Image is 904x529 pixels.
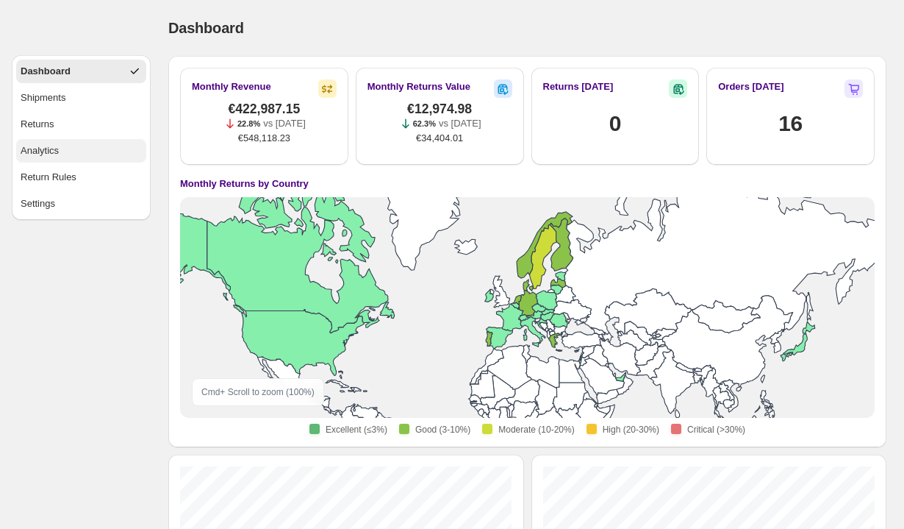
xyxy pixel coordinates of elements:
span: Moderate (10-20%) [498,424,574,436]
span: €12,974.98 [407,102,472,116]
button: Returns [16,113,146,136]
h2: Orders [DATE] [718,79,783,94]
span: €34,404.01 [416,131,463,146]
span: 22.8% [237,119,260,128]
button: Dashboard [16,60,146,83]
button: Shipments [16,86,146,110]
button: Analytics [16,139,146,163]
h1: 0 [609,109,621,138]
button: Return Rules [16,166,146,189]
h2: Returns [DATE] [543,79,614,94]
span: Dashboard [168,20,244,36]
span: Good (3-10%) [415,424,470,436]
div: Returns [21,117,54,132]
button: Settings [16,192,146,216]
span: €548,118.23 [238,131,290,146]
div: Dashboard [21,64,71,79]
h4: Monthly Returns by Country [180,177,309,191]
span: High (20-30%) [603,424,659,436]
span: €422,987.15 [228,102,300,116]
p: vs [DATE] [263,116,306,131]
h1: 16 [778,109,803,138]
div: Shipments [21,90,65,105]
div: Settings [21,196,55,211]
div: Cmd + Scroll to zoom ( 100 %) [192,378,324,406]
h2: Monthly Returns Value [367,79,470,94]
h2: Monthly Revenue [192,79,271,94]
div: Analytics [21,143,59,158]
span: Critical (>30%) [687,424,745,436]
span: 62.3% [413,119,436,128]
span: Excellent (≤3%) [326,424,387,436]
div: Return Rules [21,170,76,185]
p: vs [DATE] [439,116,481,131]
